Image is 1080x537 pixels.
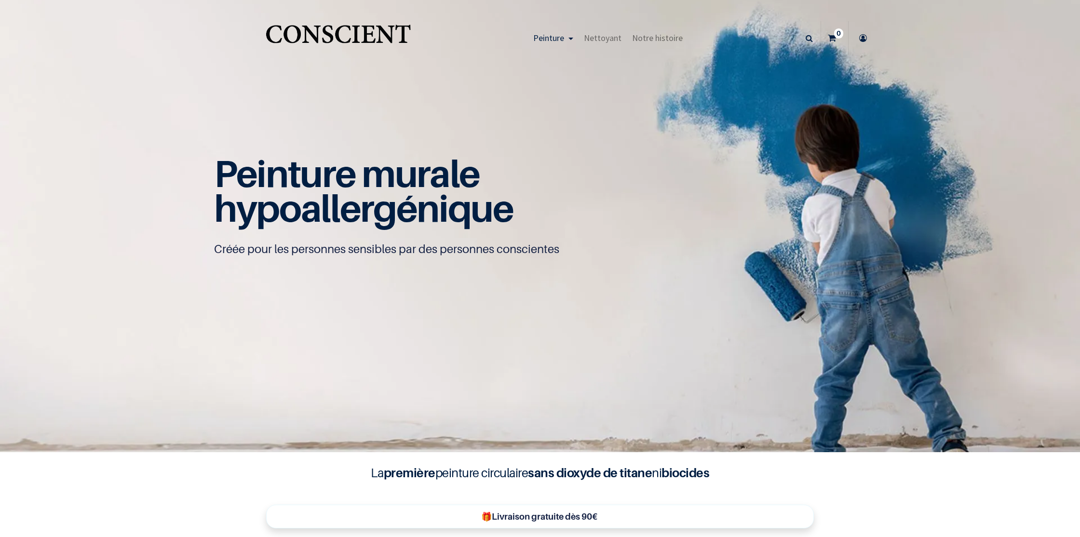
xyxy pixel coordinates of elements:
[533,32,564,43] span: Peinture
[384,465,435,480] b: première
[632,32,683,43] span: Notre histoire
[481,511,597,522] b: 🎁Livraison gratuite dès 90€
[821,21,848,55] a: 0
[347,464,733,482] h4: La peinture circulaire ni
[264,19,413,57] a: Logo of Conscient
[661,465,709,480] b: biocides
[528,465,652,480] b: sans dioxyde de titane
[834,28,843,38] sup: 0
[528,21,579,55] a: Peinture
[214,242,866,257] p: Créée pour les personnes sensibles par des personnes conscientes
[214,151,480,196] span: Peinture murale
[584,32,621,43] span: Nettoyant
[264,19,413,57] img: Conscient
[214,186,513,230] span: hypoallergénique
